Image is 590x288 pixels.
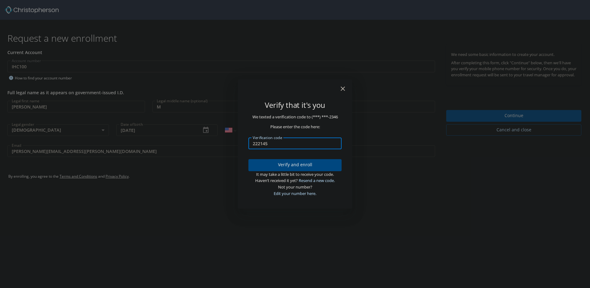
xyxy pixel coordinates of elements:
button: Verify and enroll [248,159,342,171]
p: Verify that it's you [248,99,342,111]
span: Verify and enroll [253,161,337,169]
div: Not your number? [248,184,342,190]
p: Please enter the code here: [248,124,342,130]
a: Edit your number here. [274,191,316,196]
a: Resend a new code. [299,178,335,183]
div: Haven’t received it yet? [248,177,342,184]
button: close [342,82,350,89]
p: We texted a verification code to (***) ***- 2346 [248,114,342,120]
div: It may take a little bit to receive your code. [248,171,342,178]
